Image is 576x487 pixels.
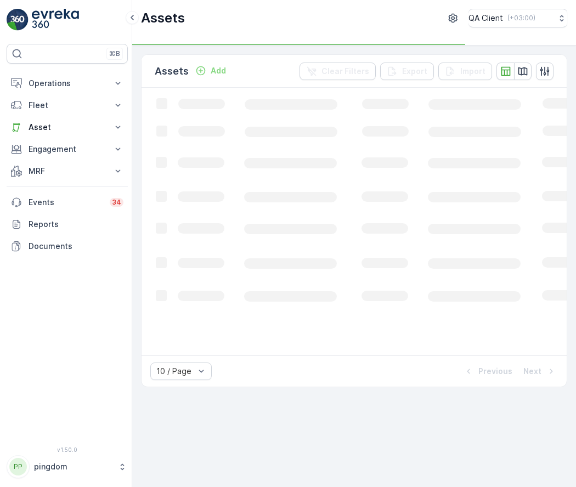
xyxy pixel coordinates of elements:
p: Events [29,197,103,208]
p: Import [460,66,485,77]
img: logo [7,9,29,31]
button: Fleet [7,94,128,116]
p: Next [523,366,541,377]
p: Documents [29,241,123,252]
button: Previous [462,365,513,378]
span: v 1.50.0 [7,446,128,453]
div: PP [9,458,27,475]
p: Engagement [29,144,106,155]
button: Engagement [7,138,128,160]
a: Reports [7,213,128,235]
p: ⌘B [109,49,120,58]
p: Reports [29,219,123,230]
p: pingdom [34,461,112,472]
p: Asset [29,122,106,133]
p: 34 [112,198,121,207]
button: QA Client(+03:00) [468,9,567,27]
p: Clear Filters [321,66,369,77]
p: QA Client [468,13,503,24]
p: MRF [29,166,106,177]
img: logo_light-DOdMpM7g.png [32,9,79,31]
button: Add [191,64,230,77]
p: Export [402,66,427,77]
button: Next [522,365,558,378]
p: Previous [478,366,512,377]
button: PPpingdom [7,455,128,478]
button: Export [380,63,434,80]
p: Assets [141,9,185,27]
button: Asset [7,116,128,138]
button: MRF [7,160,128,182]
a: Documents [7,235,128,257]
p: Fleet [29,100,106,111]
button: Operations [7,72,128,94]
p: Add [211,65,226,76]
p: Operations [29,78,106,89]
p: Assets [155,64,189,79]
button: Import [438,63,492,80]
a: Events34 [7,191,128,213]
button: Clear Filters [300,63,376,80]
p: ( +03:00 ) [507,14,535,22]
